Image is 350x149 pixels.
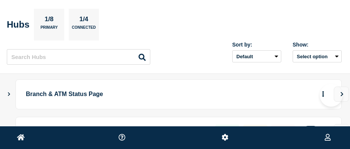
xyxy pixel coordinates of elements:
select: Sort by [232,50,281,62]
p: test-atmstatuspage [26,125,207,139]
button: Select option [293,50,342,62]
p: 1/4 [77,16,91,25]
button: More actions [318,87,328,101]
iframe: Help Scout Beacon - Open [320,84,342,107]
p: Branch & ATM Status Page [26,87,287,101]
button: More actions [318,125,328,139]
p: Connected [72,25,96,33]
div: Sort by: [232,42,281,48]
button: Show Connected Hubs [7,92,11,97]
button: View [334,124,349,139]
p: Primary [40,25,58,33]
input: Search Hubs [7,49,150,65]
div: Show: [293,42,342,48]
h2: Hubs [7,19,29,30]
p: 1/8 [42,16,57,25]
